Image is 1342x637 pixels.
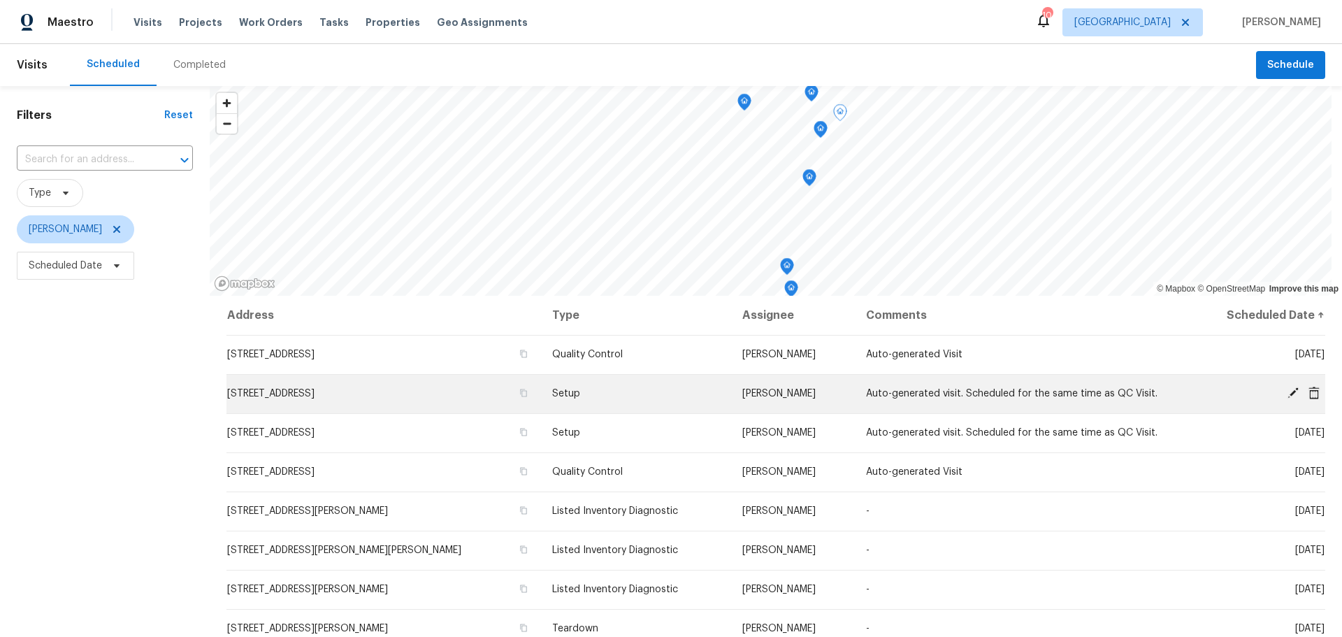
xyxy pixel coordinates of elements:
[217,114,237,134] span: Zoom out
[227,350,315,359] span: [STREET_ADDRESS]
[1157,284,1195,294] a: Mapbox
[517,465,530,478] button: Copy Address
[17,50,48,80] span: Visits
[737,94,751,115] div: Map marker
[1042,8,1052,22] div: 10
[1295,428,1325,438] span: [DATE]
[866,624,870,634] span: -
[805,85,818,106] div: Map marker
[742,624,816,634] span: [PERSON_NAME]
[227,428,315,438] span: [STREET_ADDRESS]
[866,506,870,516] span: -
[784,280,798,302] div: Map marker
[814,121,828,143] div: Map marker
[780,258,794,280] div: Map marker
[855,296,1185,335] th: Comments
[319,17,349,27] span: Tasks
[226,296,541,335] th: Address
[437,15,528,29] span: Geo Assignments
[173,58,226,72] div: Completed
[866,350,962,359] span: Auto-generated Visit
[866,545,870,555] span: -
[227,467,315,477] span: [STREET_ADDRESS]
[1074,15,1171,29] span: [GEOGRAPHIC_DATA]
[742,350,816,359] span: [PERSON_NAME]
[517,622,530,634] button: Copy Address
[552,350,623,359] span: Quality Control
[742,585,816,594] span: [PERSON_NAME]
[552,467,623,477] span: Quality Control
[164,108,193,122] div: Reset
[742,467,816,477] span: [PERSON_NAME]
[866,585,870,594] span: -
[517,543,530,556] button: Copy Address
[517,348,530,360] button: Copy Address
[552,585,678,594] span: Listed Inventory Diagnostic
[87,57,140,71] div: Scheduled
[517,582,530,595] button: Copy Address
[866,389,1157,399] span: Auto-generated visit. Scheduled for the same time as QC Visit.
[742,506,816,516] span: [PERSON_NAME]
[1295,467,1325,477] span: [DATE]
[517,387,530,399] button: Copy Address
[552,428,580,438] span: Setup
[552,389,580,399] span: Setup
[1236,15,1321,29] span: [PERSON_NAME]
[227,585,388,594] span: [STREET_ADDRESS][PERSON_NAME]
[29,186,51,200] span: Type
[552,506,678,516] span: Listed Inventory Diagnostic
[217,93,237,113] button: Zoom in
[866,467,962,477] span: Auto-generated Visit
[17,108,164,122] h1: Filters
[217,113,237,134] button: Zoom out
[239,15,303,29] span: Work Orders
[1184,296,1325,335] th: Scheduled Date ↑
[17,149,154,171] input: Search for an address...
[227,624,388,634] span: [STREET_ADDRESS][PERSON_NAME]
[227,389,315,399] span: [STREET_ADDRESS]
[517,504,530,517] button: Copy Address
[541,296,732,335] th: Type
[833,104,847,126] div: Map marker
[210,86,1332,296] canvas: Map
[742,545,816,555] span: [PERSON_NAME]
[517,426,530,438] button: Copy Address
[1295,585,1325,594] span: [DATE]
[1295,545,1325,555] span: [DATE]
[1304,387,1325,399] span: Cancel
[1295,506,1325,516] span: [DATE]
[29,222,102,236] span: [PERSON_NAME]
[179,15,222,29] span: Projects
[214,275,275,292] a: Mapbox homepage
[1269,284,1339,294] a: Improve this map
[134,15,162,29] span: Visits
[175,150,194,170] button: Open
[227,545,461,555] span: [STREET_ADDRESS][PERSON_NAME][PERSON_NAME]
[1256,51,1325,80] button: Schedule
[552,624,598,634] span: Teardown
[48,15,94,29] span: Maestro
[29,259,102,273] span: Scheduled Date
[227,506,388,516] span: [STREET_ADDRESS][PERSON_NAME]
[1197,284,1265,294] a: OpenStreetMap
[366,15,420,29] span: Properties
[742,389,816,399] span: [PERSON_NAME]
[731,296,854,335] th: Assignee
[1295,350,1325,359] span: [DATE]
[742,428,816,438] span: [PERSON_NAME]
[1295,624,1325,634] span: [DATE]
[552,545,678,555] span: Listed Inventory Diagnostic
[1267,57,1314,74] span: Schedule
[802,169,816,191] div: Map marker
[866,428,1157,438] span: Auto-generated visit. Scheduled for the same time as QC Visit.
[1283,387,1304,399] span: Edit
